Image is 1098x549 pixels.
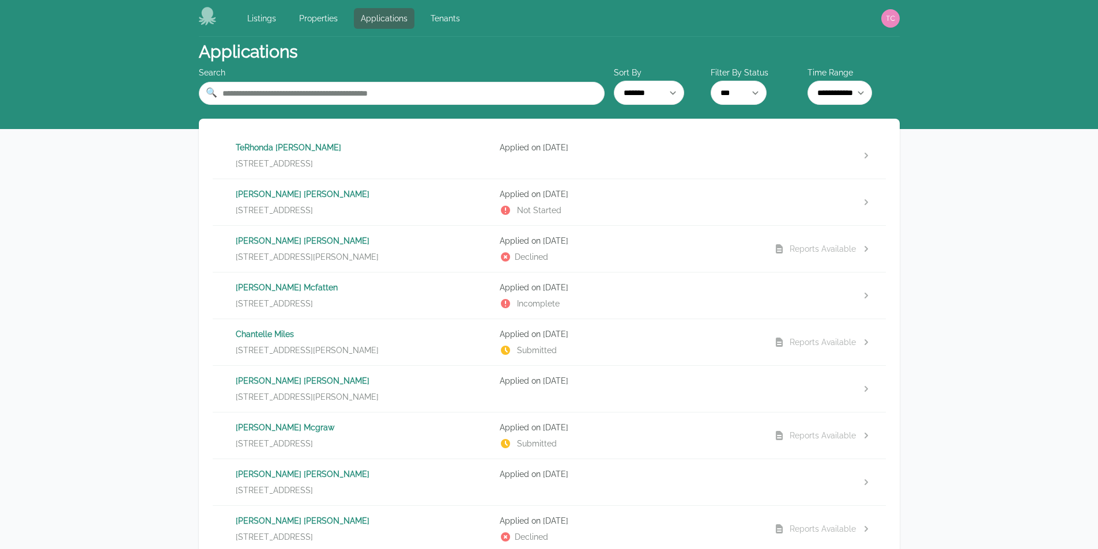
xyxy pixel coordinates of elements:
span: [STREET_ADDRESS] [236,298,313,309]
span: [STREET_ADDRESS] [236,484,313,496]
span: [STREET_ADDRESS] [236,158,313,169]
time: [DATE] [543,143,568,152]
a: [PERSON_NAME] [PERSON_NAME][STREET_ADDRESS][PERSON_NAME]Applied on [DATE] [213,366,886,412]
p: [PERSON_NAME] [PERSON_NAME] [236,375,491,387]
a: [PERSON_NAME] Mcgraw[STREET_ADDRESS]Applied on [DATE]SubmittedReports Available [213,412,886,459]
p: [PERSON_NAME] [PERSON_NAME] [236,188,491,200]
p: [PERSON_NAME] [PERSON_NAME] [236,515,491,527]
a: Applications [354,8,414,29]
div: Reports Available [790,523,856,535]
p: [PERSON_NAME] [PERSON_NAME] [236,468,491,480]
p: Declined [500,531,755,543]
div: Reports Available [790,243,856,255]
p: Applied on [500,515,755,527]
div: Reports Available [790,336,856,348]
p: Applied on [500,422,755,433]
label: Time Range [808,67,900,78]
time: [DATE] [543,470,568,479]
time: [DATE] [543,283,568,292]
p: Applied on [500,375,755,387]
time: [DATE] [543,376,568,385]
span: [STREET_ADDRESS] [236,438,313,449]
label: Sort By [614,67,706,78]
time: [DATE] [543,516,568,525]
p: [PERSON_NAME] Mcgraw [236,422,491,433]
a: Listings [240,8,283,29]
span: [STREET_ADDRESS][PERSON_NAME] [236,344,379,356]
time: [DATE] [543,190,568,199]
div: Search [199,67,605,78]
p: Applied on [500,328,755,340]
a: [PERSON_NAME] [PERSON_NAME][STREET_ADDRESS]Applied on [DATE] [213,459,886,505]
a: TeRhonda [PERSON_NAME][STREET_ADDRESS]Applied on [DATE] [213,132,886,179]
time: [DATE] [543,236,568,245]
time: [DATE] [543,423,568,432]
p: Applied on [500,282,755,293]
a: [PERSON_NAME] [PERSON_NAME][STREET_ADDRESS]Applied on [DATE]Not Started [213,179,886,225]
p: Chantelle Miles [236,328,491,340]
div: Reports Available [790,430,856,441]
p: Applied on [500,188,755,200]
p: TeRhonda [PERSON_NAME] [236,142,491,153]
p: Submitted [500,344,755,356]
h1: Applications [199,41,297,62]
p: Declined [500,251,755,263]
span: [STREET_ADDRESS][PERSON_NAME] [236,251,379,263]
a: [PERSON_NAME] Mcfatten[STREET_ADDRESS]Applied on [DATE]Incomplete [213,272,886,319]
a: Chantelle Miles[STREET_ADDRESS][PERSON_NAME]Applied on [DATE]SubmittedReports Available [213,319,886,365]
time: [DATE] [543,330,568,339]
span: [STREET_ADDRESS][PERSON_NAME] [236,391,379,403]
a: [PERSON_NAME] [PERSON_NAME][STREET_ADDRESS][PERSON_NAME]Applied on [DATE]DeclinedReports Available [213,226,886,272]
label: Filter By Status [711,67,803,78]
p: Incomplete [500,298,755,309]
p: [PERSON_NAME] [PERSON_NAME] [236,235,491,247]
p: [PERSON_NAME] Mcfatten [236,282,491,293]
p: Applied on [500,235,755,247]
span: [STREET_ADDRESS] [236,531,313,543]
p: Applied on [500,142,755,153]
a: Properties [292,8,345,29]
p: Applied on [500,468,755,480]
p: Not Started [500,205,755,216]
p: Submitted [500,438,755,449]
a: Tenants [424,8,467,29]
span: [STREET_ADDRESS] [236,205,313,216]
